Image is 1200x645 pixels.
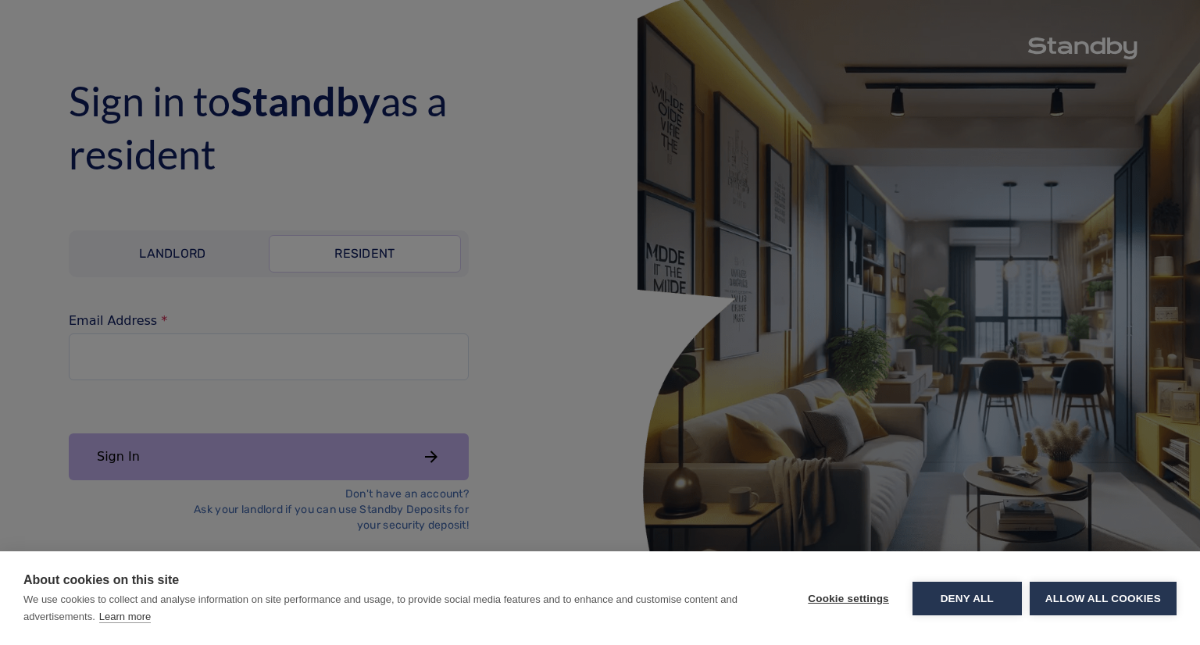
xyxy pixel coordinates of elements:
button: Cookie settings [792,582,905,615]
a: Learn more [99,611,151,623]
strong: About cookies on this site [23,573,179,586]
button: Allow all cookies [1030,582,1177,615]
button: Deny all [912,582,1022,615]
p: We use cookies to collect and analyse information on site performance and usage, to provide socia... [23,593,737,622]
